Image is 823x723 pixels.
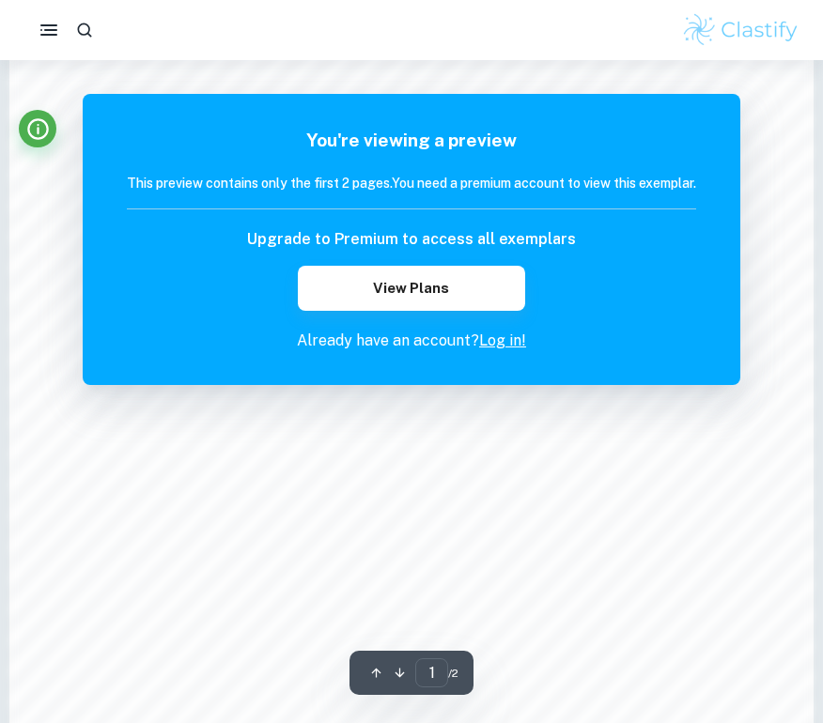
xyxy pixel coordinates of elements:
[448,665,458,682] span: / 2
[127,330,696,352] p: Already have an account?
[298,266,525,311] button: View Plans
[127,127,696,154] h5: You're viewing a preview
[681,11,800,49] img: Clastify logo
[479,331,526,349] a: Log in!
[247,228,576,251] h6: Upgrade to Premium to access all exemplars
[19,110,56,147] button: Info
[127,173,696,193] h6: This preview contains only the first 2 pages. You need a premium account to view this exemplar.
